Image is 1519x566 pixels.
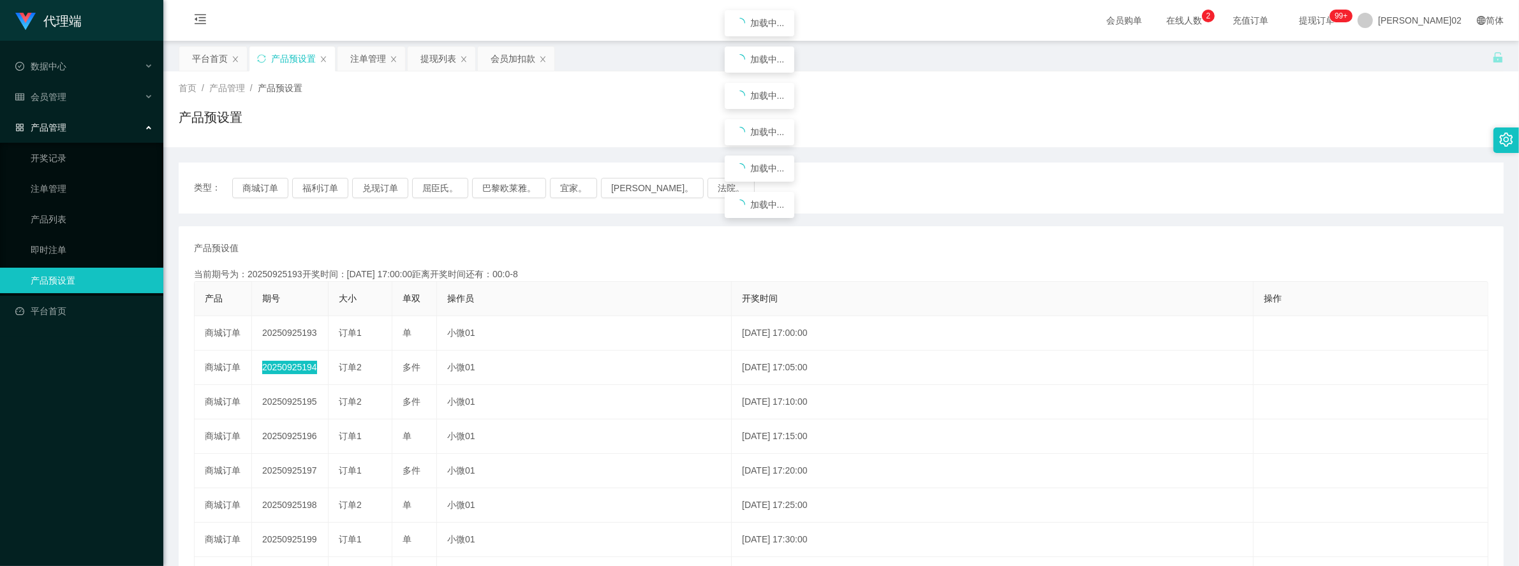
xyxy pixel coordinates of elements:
[735,18,745,28] i: icon: loading
[437,316,732,351] td: 小微01
[1206,10,1211,22] p: 2
[339,500,362,510] span: 订单2
[403,534,411,544] span: 单
[352,178,408,198] button: 兑现订单
[195,351,252,385] td: 商城订单
[742,293,778,303] span: 开奖时间
[437,488,732,523] td: 小微01
[320,55,327,63] i: 图标： 关闭
[750,91,785,101] span: 加载中...
[447,293,474,303] span: 操作员
[1330,10,1352,22] sup: 1206
[195,419,252,454] td: 商城订单
[420,47,456,71] div: 提现列表
[31,145,153,171] a: 开奖记录
[271,47,316,71] div: 产品预设置
[732,351,1254,385] td: [DATE] 17:05:00
[1166,15,1202,25] font: 在线人数
[1299,15,1335,25] font: 提现订单
[437,385,732,419] td: 小微01
[31,92,66,102] font: 会员管理
[252,454,329,488] td: 20250925197
[192,47,228,71] div: 平台首页
[437,454,732,488] td: 小微01
[1486,15,1504,25] font: 简体
[205,293,223,303] span: 产品
[732,454,1254,488] td: [DATE] 17:20:00
[708,178,755,198] button: 法院。
[252,419,329,454] td: 20250925196
[403,465,420,475] span: 多件
[732,385,1254,419] td: [DATE] 17:10:00
[179,1,222,41] i: 图标： menu-fold
[403,362,420,372] span: 多件
[31,268,153,293] a: 产品预设置
[31,176,153,201] a: 注单管理
[339,293,357,303] span: 大小
[31,122,66,133] font: 产品管理
[732,419,1254,454] td: [DATE] 17:15:00
[1233,15,1268,25] font: 充值订单
[15,298,153,324] a: 图标： 仪表板平台首页
[194,242,239,255] span: 产品预设值
[15,92,24,101] i: 图标： table
[539,55,547,63] i: 图标： 关闭
[750,18,785,28] span: 加载中...
[437,351,732,385] td: 小微01
[292,178,348,198] button: 福利订单
[732,523,1254,557] td: [DATE] 17:30:00
[252,351,329,385] td: 20250925194
[194,178,232,198] span: 类型：
[437,419,732,454] td: 小微01
[250,83,253,93] span: /
[195,488,252,523] td: 商城订单
[195,316,252,351] td: 商城订单
[15,13,36,31] img: logo.9652507e.png
[195,454,252,488] td: 商城订单
[732,316,1254,351] td: [DATE] 17:00:00
[1202,10,1215,22] sup: 2
[339,396,362,407] span: 订单2
[209,83,245,93] span: 产品管理
[735,91,745,101] i: icon: loading
[194,268,1488,281] div: 当前期号为：20250925193开奖时间：[DATE] 17:00:00距离开奖时间还有：00:0-8
[31,61,66,71] font: 数据中心
[262,293,280,303] span: 期号
[15,62,24,71] i: 图标： check-circle-o
[257,54,266,63] i: 图标： 同步
[403,293,420,303] span: 单双
[412,178,468,198] button: 屈臣氏。
[232,178,288,198] button: 商城订单
[550,178,597,198] button: 宜家。
[403,396,420,407] span: 多件
[202,83,204,93] span: /
[1477,16,1486,25] i: 图标： global
[339,328,362,338] span: 订单1
[252,523,329,557] td: 20250925199
[491,47,535,71] div: 会员加扣款
[460,55,468,63] i: 图标： 关闭
[1499,133,1513,147] i: 图标： 设置
[339,465,362,475] span: 订单1
[252,316,329,351] td: 20250925193
[195,385,252,419] td: 商城订单
[31,207,153,232] a: 产品列表
[472,178,546,198] button: 巴黎欧莱雅。
[350,47,386,71] div: 注单管理
[403,328,411,338] span: 单
[735,54,745,64] i: icon: loading
[732,488,1254,523] td: [DATE] 17:25:00
[179,83,196,93] span: 首页
[339,534,362,544] span: 订单1
[31,237,153,263] a: 即时注单
[735,200,745,210] i: icon: loading
[403,431,411,441] span: 单
[750,163,785,173] span: 加载中...
[390,55,397,63] i: 图标： 关闭
[179,108,242,127] h1: 产品预设置
[252,385,329,419] td: 20250925195
[258,83,302,93] span: 产品预设置
[601,178,704,198] button: [PERSON_NAME]。
[735,163,745,173] i: icon: loading
[339,431,362,441] span: 订单1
